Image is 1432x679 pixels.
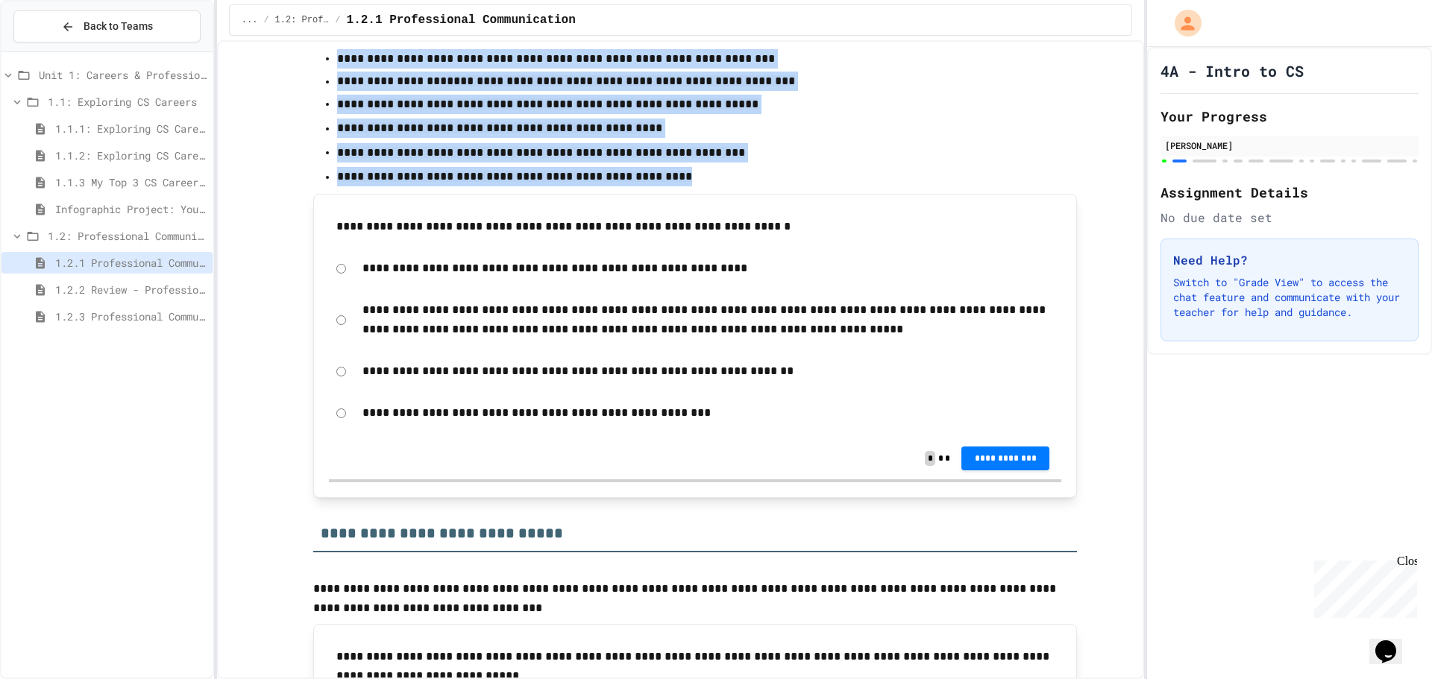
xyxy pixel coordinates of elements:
[1161,209,1419,227] div: No due date set
[1161,182,1419,203] h2: Assignment Details
[55,309,207,324] span: 1.2.3 Professional Communication Challenge
[55,255,207,271] span: 1.2.1 Professional Communication
[55,174,207,190] span: 1.1.3 My Top 3 CS Careers!
[55,201,207,217] span: Infographic Project: Your favorite CS
[1369,619,1417,664] iframe: chat widget
[6,6,103,95] div: Chat with us now!Close
[48,94,207,110] span: 1.1: Exploring CS Careers
[242,14,258,26] span: ...
[1161,106,1419,127] h2: Your Progress
[55,282,207,297] span: 1.2.2 Review - Professional Communication
[1173,275,1406,320] p: Switch to "Grade View" to access the chat feature and communicate with your teacher for help and ...
[1308,555,1417,618] iframe: chat widget
[1161,60,1304,81] h1: 4A - Intro to CS
[275,14,330,26] span: 1.2: Professional Communication
[347,11,576,29] span: 1.2.1 Professional Communication
[1159,6,1205,40] div: My Account
[48,228,207,244] span: 1.2: Professional Communication
[55,121,207,136] span: 1.1.1: Exploring CS Careers
[39,67,207,83] span: Unit 1: Careers & Professionalism
[55,148,207,163] span: 1.1.2: Exploring CS Careers - Review
[84,19,153,34] span: Back to Teams
[1165,139,1414,152] div: [PERSON_NAME]
[263,14,268,26] span: /
[1173,251,1406,269] h3: Need Help?
[335,14,340,26] span: /
[13,10,201,42] button: Back to Teams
